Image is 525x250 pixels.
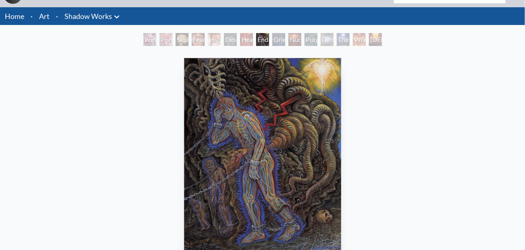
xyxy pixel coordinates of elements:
div: Nuclear Crucifixion [288,33,301,46]
div: Endarkenment [256,33,269,46]
div: Insomnia [208,33,221,46]
div: Wrathful Deity [353,33,366,46]
div: Portrait of an Artist 2 [143,33,156,46]
div: Headache [240,33,253,46]
li: · [27,7,36,25]
a: Art [39,10,50,22]
div: Fear [192,33,205,46]
a: Shadow Works [64,10,112,22]
div: Grieving [272,33,285,46]
li: · [53,7,61,25]
a: Home [5,12,24,21]
div: Skull Fetus [176,33,189,46]
div: Despair [224,33,237,46]
div: [DEMOGRAPHIC_DATA] & the Two Thieves [369,33,382,46]
div: Portrait of an Artist 1 [160,33,172,46]
div: Deities & Demons Drinking from the Milky Pool [321,33,334,46]
div: Purging [305,33,317,46]
div: The Soul Finds It's Way [337,33,350,46]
